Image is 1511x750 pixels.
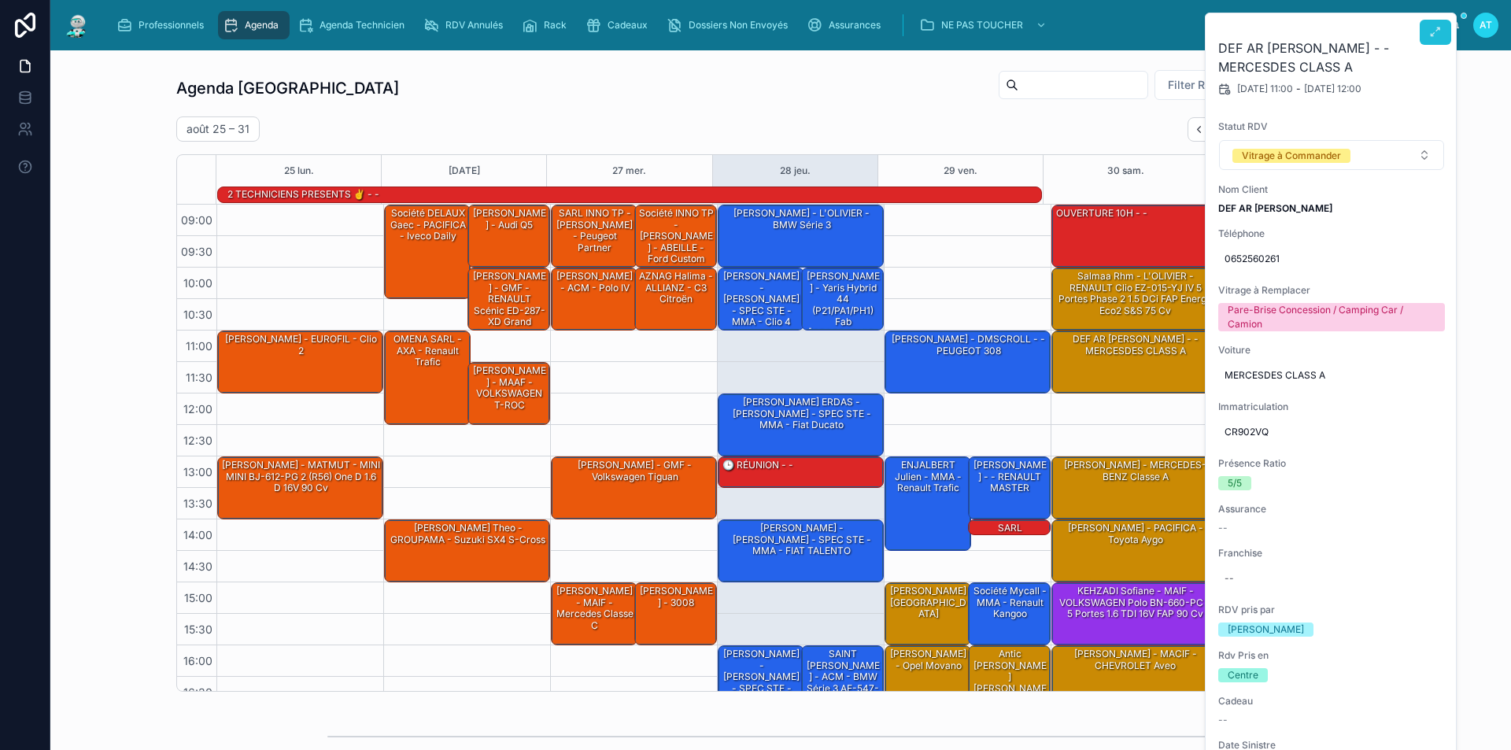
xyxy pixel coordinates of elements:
[1052,268,1217,330] div: Salmaa Rhm - L'OLIVIER - RENAULT Clio EZ-015-YJ IV 5 Portes Phase 2 1.5 dCi FAP Energy eco2 S&S 7...
[969,583,1051,645] div: Société Mycall - MMA - renault kangoo
[635,583,717,645] div: [PERSON_NAME] - 3008
[445,19,503,31] span: RDV Annulés
[471,206,549,232] div: [PERSON_NAME] - Audi Q5
[385,331,470,424] div: OMENA SARL - AXA - Renault trafic
[182,339,216,353] span: 11:00
[552,583,637,645] div: [PERSON_NAME] - MAIF - Mercedes classe C
[187,121,249,137] h2: août 25 – 31
[179,685,216,699] span: 16:30
[177,213,216,227] span: 09:00
[218,331,382,393] div: [PERSON_NAME] - EUROFIL - clio 2
[1218,522,1228,534] span: --
[1055,521,1216,547] div: [PERSON_NAME] - PACIFICA - Toyota aygo
[1218,120,1445,133] span: Statut RDV
[179,465,216,478] span: 13:00
[1237,83,1293,95] span: [DATE] 11:00
[1228,668,1258,682] div: Centre
[719,520,883,582] div: [PERSON_NAME] - [PERSON_NAME] - SPEC STE - MMA - FIAT TALENTO
[1218,183,1445,196] span: Nom Client
[1218,344,1445,357] span: Voiture
[944,155,977,187] button: 29 ven.
[1228,476,1242,490] div: 5/5
[387,332,469,369] div: OMENA SARL - AXA - Renault trafic
[179,560,216,573] span: 14:30
[179,402,216,416] span: 12:00
[1055,206,1149,220] div: OUVERTURE 10H - -
[888,332,1049,358] div: [PERSON_NAME] - DMSCROLL - - PEUGEOT 308
[1055,269,1216,318] div: Salmaa Rhm - L'OLIVIER - RENAULT Clio EZ-015-YJ IV 5 Portes Phase 2 1.5 dCi FAP Energy eco2 S&S 7...
[179,497,216,510] span: 13:30
[468,268,550,330] div: [PERSON_NAME] - GMF - RENAULT Scénic ED-287-XD Grand Scénic III Phase 2 1.6 dCi FAP eco2 S&S 131 cv
[885,331,1050,393] div: [PERSON_NAME] - DMSCROLL - - PEUGEOT 308
[1218,714,1228,726] span: --
[1107,155,1144,187] button: 30 sam.
[1055,332,1216,358] div: DEF AR [PERSON_NAME] - - MERCESDES CLASS A
[1225,572,1234,585] div: --
[637,269,716,306] div: AZNAG Halima - ALLIANZ - C3 Citroën
[802,11,892,39] a: Assurances
[552,205,637,267] div: SARL INNO TP - [PERSON_NAME] - Peugeot partner
[888,647,970,673] div: [PERSON_NAME] - Opel movano
[1055,584,1216,621] div: KEHZADI Sofiane - MAIF - VOLKSWAGEN Polo BN-660-PC V 5 portes 1.6 TDI 16V FAP 90 cv
[804,647,883,741] div: SAINT [PERSON_NAME] - ACM - BMW Série 3 AE-547-YC (E90) LCI Berline 318d 2.0 d DPF 16V 143 cv
[637,584,716,610] div: [PERSON_NAME] - 3008
[226,187,381,201] div: 2 TECHNICIENS PRESENTS ✌️ - -
[1188,117,1210,142] button: Back
[1219,140,1444,170] button: Select Button
[1218,695,1445,708] span: Cadeau
[971,521,1050,570] div: SARL FOUCAULT - ACM - Opel Astra
[387,206,469,243] div: Société DELAUX Gaec - PACIFICA - iveco daily
[179,528,216,541] span: 14:00
[1228,303,1435,331] div: Pare-Brise Concession / Camping Car / Camion
[293,11,416,39] a: Agenda Technicien
[1168,77,1265,93] span: Filter RDV pris par
[662,11,799,39] a: Dossiers Non Envoyés
[220,332,382,358] div: [PERSON_NAME] - EUROFIL - clio 2
[721,647,803,718] div: [PERSON_NAME] - [PERSON_NAME] - SPEC STE - MMA - FIAT Doblo
[1055,458,1216,484] div: [PERSON_NAME] - MERCEDES-BENZ Classe A
[1218,547,1445,560] span: Franchise
[179,654,216,667] span: 16:00
[245,19,279,31] span: Agenda
[1242,149,1341,163] div: Vitrage à Commander
[1225,426,1439,438] span: CR902VQ
[1218,503,1445,515] span: Assurance
[581,11,659,39] a: Cadeaux
[468,205,550,267] div: [PERSON_NAME] - Audi Q5
[1304,83,1361,95] span: [DATE] 12:00
[719,205,883,267] div: [PERSON_NAME] - L'OLIVIER - BMW Série 3
[1225,253,1439,265] span: 0652560261
[552,268,637,330] div: [PERSON_NAME] - ACM - polo IV
[971,647,1050,707] div: Antic [PERSON_NAME][PERSON_NAME] 3
[1218,457,1445,470] span: Présence Ratio
[218,11,290,39] a: Agenda
[914,11,1055,39] a: NE PAS TOUCHER
[1225,369,1439,382] span: MERCESDES CLASS A
[1052,457,1217,519] div: [PERSON_NAME] - MERCEDES-BENZ Classe A
[177,245,216,258] span: 09:30
[721,521,882,558] div: [PERSON_NAME] - [PERSON_NAME] - SPEC STE - MMA - FIAT TALENTO
[63,13,91,38] img: App logo
[179,308,216,321] span: 10:30
[635,268,717,330] div: AZNAG Halima - ALLIANZ - C3 Citroën
[218,457,382,519] div: [PERSON_NAME] - MATMUT - MINI MINI BJ-612-PG 2 (R56) One D 1.6 D 16V 90 cv
[802,646,884,708] div: SAINT [PERSON_NAME] - ACM - BMW Série 3 AE-547-YC (E90) LCI Berline 318d 2.0 d DPF 16V 143 cv
[829,19,881,31] span: Assurances
[182,371,216,384] span: 11:30
[554,206,636,255] div: SARL INNO TP - [PERSON_NAME] - Peugeot partner
[468,363,550,424] div: [PERSON_NAME] - MAAF - VOLKSWAGEN T-ROC
[1052,646,1217,708] div: [PERSON_NAME] - MACIF - CHEVROLET Aveo
[802,268,884,330] div: [PERSON_NAME] - Yaris Hybrid 44 (P21/PA1/PH1) Fab [GEOGRAPHIC_DATA] 1.5 VVTI 12V 116 HSD Hybrid E...
[971,584,1050,621] div: Société Mycall - MMA - renault kangoo
[1218,604,1445,616] span: RDV pris par
[139,19,204,31] span: Professionnels
[780,155,811,187] button: 28 jeu.
[1296,83,1301,95] span: -
[1055,647,1216,673] div: [PERSON_NAME] - MACIF - CHEVROLET Aveo
[969,457,1051,519] div: [PERSON_NAME] - - RENAULT MASTER
[517,11,578,39] a: Rack
[554,269,636,295] div: [PERSON_NAME] - ACM - polo IV
[969,520,1051,536] div: SARL FOUCAULT - ACM - Opel Astra
[721,458,795,472] div: 🕒 RÉUNION - -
